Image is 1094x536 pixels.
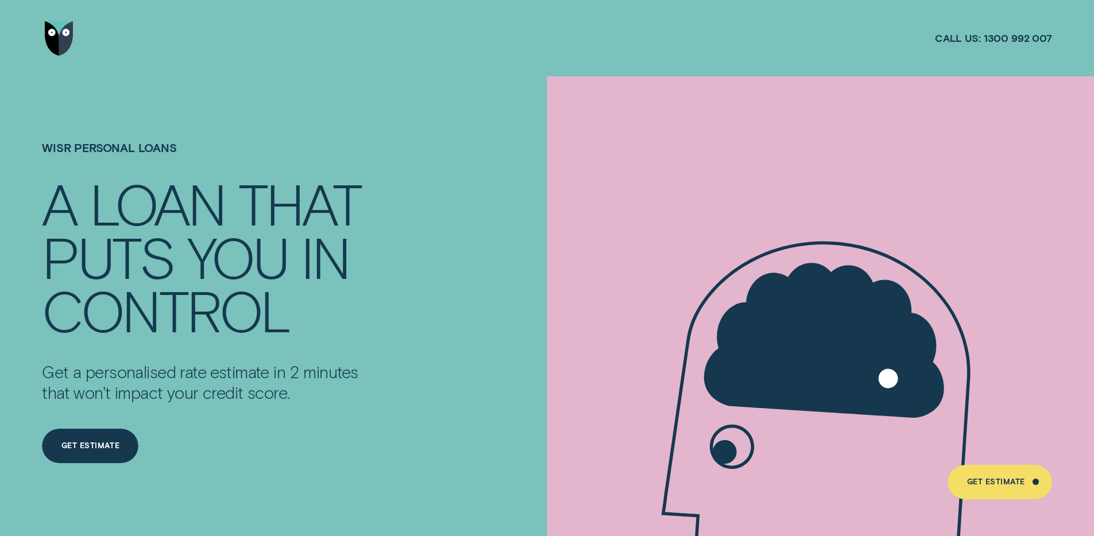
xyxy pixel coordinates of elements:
[935,32,981,45] span: Call us:
[42,176,374,336] h4: A LOAN THAT PUTS YOU IN CONTROL
[42,429,138,463] a: Get Estimate
[42,176,76,230] div: A
[948,465,1052,499] a: Get Estimate
[238,176,361,230] div: THAT
[90,176,225,230] div: LOAN
[301,230,349,283] div: IN
[935,32,1052,45] a: Call us:1300 992 007
[984,32,1052,45] span: 1300 992 007
[42,230,173,283] div: PUTS
[42,362,374,403] p: Get a personalised rate estimate in 2 minutes that won't impact your credit score.
[42,283,289,336] div: CONTROL
[187,230,288,283] div: YOU
[42,141,374,176] h1: Wisr Personal Loans
[45,21,74,56] img: Wisr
